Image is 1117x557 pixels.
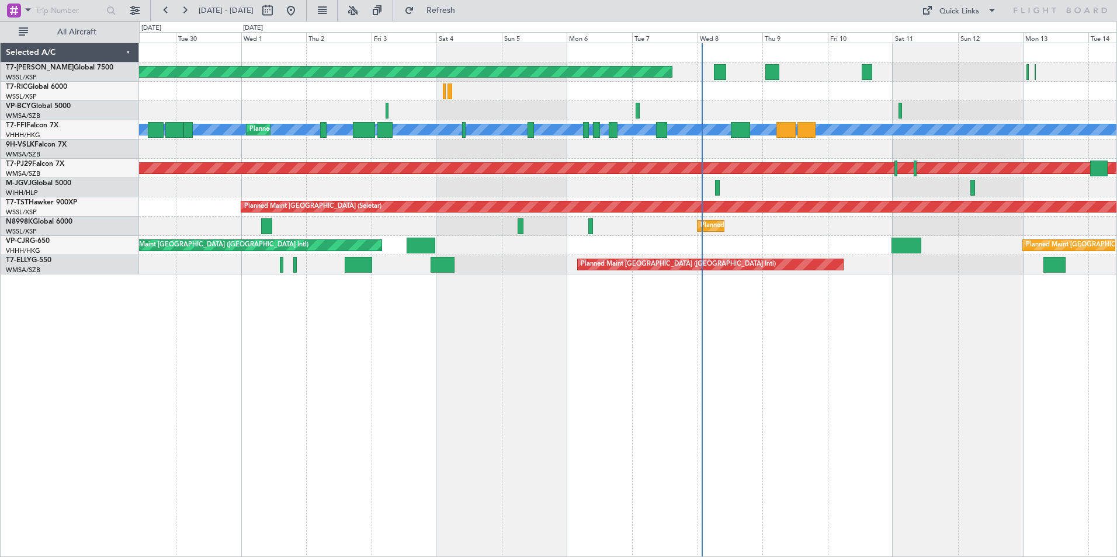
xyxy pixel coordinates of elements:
a: T7-ELLYG-550 [6,257,51,264]
button: All Aircraft [13,23,127,41]
span: VP-BCY [6,103,31,110]
a: VP-BCYGlobal 5000 [6,103,71,110]
a: WMSA/SZB [6,150,40,159]
span: VP-CJR [6,238,30,245]
div: [DATE] [141,23,161,33]
div: Mon 6 [567,32,632,43]
a: T7-RICGlobal 6000 [6,83,67,90]
div: Planned Maint [GEOGRAPHIC_DATA] ([GEOGRAPHIC_DATA]) [249,121,433,138]
div: Wed 1 [241,32,307,43]
a: T7-PJ29Falcon 7X [6,161,64,168]
div: Quick Links [939,6,979,18]
div: Mon 13 [1023,32,1088,43]
div: Thu 2 [306,32,372,43]
a: WIHH/HLP [6,189,38,197]
span: T7-ELLY [6,257,32,264]
span: M-JGVJ [6,180,32,187]
span: N8998K [6,218,33,225]
div: Sun 12 [958,32,1024,43]
a: M-JGVJGlobal 5000 [6,180,71,187]
div: Sat 11 [893,32,958,43]
div: Planned Maint [GEOGRAPHIC_DATA] (Seletar) [700,217,838,235]
span: 9H-VSLK [6,141,34,148]
div: Fri 3 [372,32,437,43]
a: T7-FFIFalcon 7X [6,122,58,129]
a: WMSA/SZB [6,112,40,120]
div: Tue 7 [632,32,698,43]
div: Wed 8 [698,32,763,43]
button: Quick Links [916,1,1002,20]
a: VHHH/HKG [6,246,40,255]
div: Planned Maint [GEOGRAPHIC_DATA] (Seletar) [244,198,381,215]
div: Tue 30 [176,32,241,43]
div: Thu 9 [762,32,828,43]
a: WSSL/XSP [6,73,37,82]
a: WMSA/SZB [6,169,40,178]
span: T7-FFI [6,122,26,129]
span: T7-TST [6,199,29,206]
span: [DATE] - [DATE] [199,5,254,16]
a: WSSL/XSP [6,208,37,217]
div: Sun 5 [502,32,567,43]
div: Fri 10 [828,32,893,43]
button: Refresh [399,1,469,20]
a: WSSL/XSP [6,92,37,101]
a: VHHH/HKG [6,131,40,140]
div: [DATE] [243,23,263,33]
a: VP-CJRG-650 [6,238,50,245]
div: Planned Maint [GEOGRAPHIC_DATA] ([GEOGRAPHIC_DATA] Intl) [113,236,308,254]
span: Refresh [417,6,466,15]
a: N8998KGlobal 6000 [6,218,72,225]
div: Planned Maint [GEOGRAPHIC_DATA] ([GEOGRAPHIC_DATA] Intl) [581,256,776,273]
input: Trip Number [36,2,103,19]
a: WSSL/XSP [6,227,37,236]
span: All Aircraft [30,28,123,36]
div: Sat 4 [436,32,502,43]
a: T7-[PERSON_NAME]Global 7500 [6,64,113,71]
span: T7-PJ29 [6,161,32,168]
a: WMSA/SZB [6,266,40,274]
a: 9H-VSLKFalcon 7X [6,141,67,148]
div: Mon 29 [110,32,176,43]
span: T7-RIC [6,83,27,90]
a: T7-TSTHawker 900XP [6,199,77,206]
span: T7-[PERSON_NAME] [6,64,74,71]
